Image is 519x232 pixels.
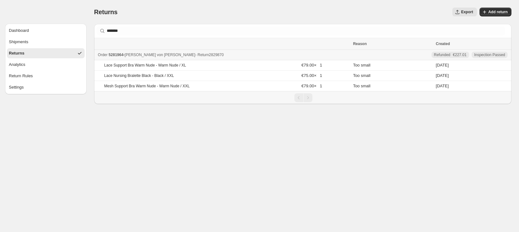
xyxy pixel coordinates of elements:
[488,9,508,14] span: Add return
[301,73,322,78] span: €75.00 × 1
[9,50,24,56] div: Returns
[104,63,186,68] p: Lace Support Bra Warm Nude - Warm Nude / XL
[434,52,467,57] div: Refunded
[94,9,118,15] span: Returns
[7,60,85,70] button: Analytics
[474,52,505,57] span: Inspection Passed
[9,61,25,68] div: Analytics
[351,60,434,71] td: Too small
[9,39,28,45] div: Shipments
[98,53,108,57] span: Order
[301,63,322,67] span: €79.00 × 1
[7,26,85,36] button: Dashboard
[7,82,85,92] button: Settings
[195,53,224,57] span: - Return 2829870
[351,81,434,91] td: Too small
[436,42,450,46] span: Created
[7,71,85,81] button: Return Rules
[351,71,434,81] td: Too small
[9,27,29,34] div: Dashboard
[452,8,477,16] button: Export
[453,52,467,57] span: €227.01
[125,53,195,57] span: [PERSON_NAME] von [PERSON_NAME]
[104,84,190,89] p: Mesh Support Bra Warm Nude - Warm Nude / XXL
[436,63,449,67] time: Tuesday, August 26, 2025 at 10:26:16 PM
[436,73,449,78] time: Tuesday, August 26, 2025 at 10:26:16 PM
[9,73,33,79] div: Return Rules
[94,91,511,104] nav: Pagination
[109,53,124,57] span: 5281964
[7,37,85,47] button: Shipments
[98,52,349,58] div: -
[9,84,24,90] div: Settings
[301,84,322,88] span: €79.00 × 1
[7,48,85,58] button: Returns
[353,42,367,46] span: Reason
[436,84,449,88] time: Tuesday, August 26, 2025 at 10:26:16 PM
[461,9,473,14] span: Export
[480,8,511,16] button: Add return
[104,73,174,78] p: Lace Nursing Bralette Black - Black / XXL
